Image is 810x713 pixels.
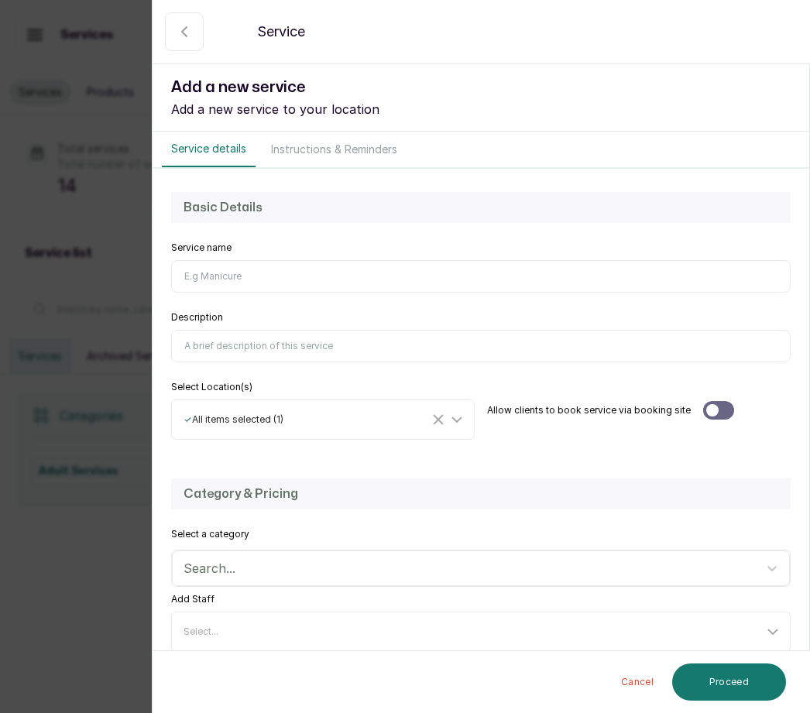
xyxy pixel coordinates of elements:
[262,132,407,167] button: Instructions & Reminders
[487,404,691,416] label: Allow clients to book service via booking site
[184,626,218,637] span: Select...
[184,413,192,425] span: ✓
[171,330,791,362] input: A brief description of this service
[171,528,249,540] label: Select a category
[184,198,778,217] h2: Basic Details
[171,593,215,605] label: Add Staff
[171,75,791,100] h1: Add a new service
[162,132,256,167] button: Service details
[184,485,778,503] h2: Category & Pricing
[672,663,786,701] button: Proceed
[429,410,448,429] button: Clear Selected
[171,242,232,254] label: Service name
[171,100,791,118] p: Add a new service to your location
[171,381,252,393] label: Select Location(s)
[171,260,791,293] input: E.g Manicure
[257,21,305,43] p: Service
[184,413,429,426] div: All items selected ( 1 )
[609,663,666,701] button: Cancel
[171,311,223,324] label: Description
